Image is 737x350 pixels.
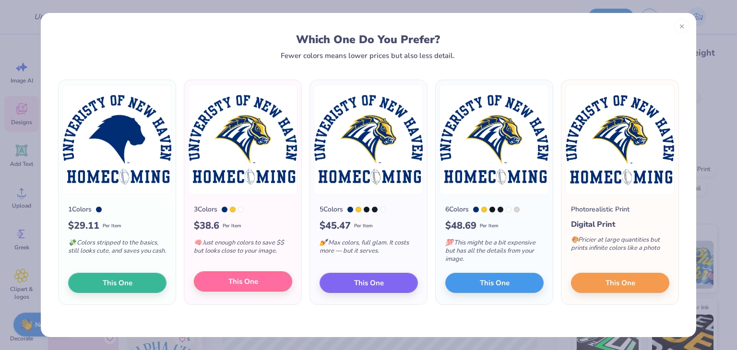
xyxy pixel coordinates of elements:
[96,207,102,212] div: 288 C
[380,207,386,212] div: White
[194,204,217,214] div: 3 Colors
[445,204,469,214] div: 6 Colors
[445,273,544,293] button: This One
[320,204,343,214] div: 5 Colors
[314,85,423,195] img: 5 color option
[356,207,361,212] div: 123 C
[68,204,92,214] div: 1 Colors
[565,85,675,195] img: Photorealistic preview
[354,222,373,230] span: Per Item
[222,207,227,212] div: 288 C
[68,238,76,247] span: 💸
[473,207,479,212] div: 288 C
[606,278,635,289] span: This One
[103,222,121,230] span: Per Item
[445,233,544,273] div: This might be a bit expensive but has all the details from your image.
[194,219,219,233] span: $ 38.6
[223,222,241,230] span: Per Item
[68,219,99,233] span: $ 29.11
[228,276,258,287] span: This One
[571,273,669,293] button: This One
[188,85,297,195] img: 3 color option
[68,273,166,293] button: This One
[481,207,487,212] div: 123 C
[230,207,236,212] div: 123 C
[281,52,455,59] div: Fewer colors means lower prices but also less detail.
[194,233,292,265] div: Just enough colors to save $$ but looks close to your image.
[67,33,669,46] div: Which One Do You Prefer?
[480,222,499,230] span: Per Item
[320,238,327,247] span: 💅
[347,207,353,212] div: 288 C
[354,278,384,289] span: This One
[514,207,520,212] div: Cool Gray 1 C
[364,207,369,212] div: Black 6 C
[571,230,669,262] div: Pricier at large quantities but prints infinite colors like a photo
[320,273,418,293] button: This One
[445,219,476,233] span: $ 48.69
[571,235,579,244] span: 🎨
[68,233,166,265] div: Colors stripped to the basics, still looks cute, and saves you cash.
[320,233,418,265] div: Max colors, full glam. It costs more — but it serves.
[506,207,511,212] div: White
[194,271,292,292] button: This One
[62,85,172,195] img: 1 color option
[372,207,378,212] div: 7547 C
[480,278,510,289] span: This One
[440,85,549,195] img: 6 color option
[320,219,351,233] span: $ 45.47
[571,204,630,214] div: Photorealistic Print
[489,207,495,212] div: Black 6 C
[103,278,132,289] span: This One
[238,207,244,212] div: White
[498,207,503,212] div: 7547 C
[445,238,453,247] span: 💯
[194,238,202,247] span: 🧠
[571,219,669,230] div: Digital Print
